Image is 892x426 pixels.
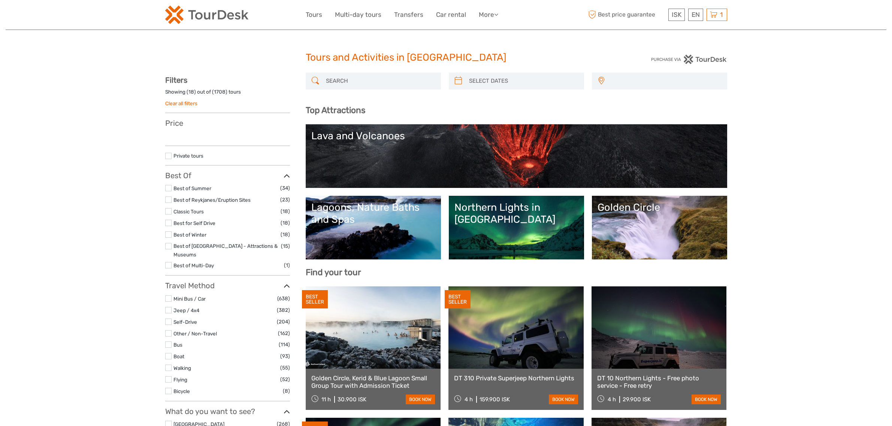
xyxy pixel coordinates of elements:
a: Boat [173,353,184,359]
a: Walking [173,365,191,371]
div: Golden Circle [598,201,722,213]
div: BEST SELLER [302,290,328,309]
a: Classic Tours [173,209,204,214]
label: 1708 [214,88,226,95]
h3: What do you want to see? [165,407,290,416]
div: Northern Lights in [GEOGRAPHIC_DATA] [454,201,578,226]
span: (8) [283,387,290,395]
a: Transfers [394,9,423,20]
a: Jeep / 4x4 [173,307,199,313]
a: Best of [GEOGRAPHIC_DATA] - Attractions & Museums [173,243,278,258]
input: SEARCH [323,74,437,88]
img: 120-15d4194f-c635-41b9-a512-a3cb382bfb57_logo_small.png [165,6,248,24]
div: Lava and Volcanoes [311,130,722,142]
a: Bus [173,342,182,348]
span: (18) [281,207,290,216]
div: Showing ( ) out of ( ) tours [165,88,290,100]
div: Lagoons, Nature Baths and Spas [311,201,435,226]
a: book now [692,395,721,404]
a: Bicycle [173,388,190,394]
a: More [479,9,498,20]
div: 29.900 ISK [623,396,651,403]
div: 30.900 ISK [338,396,366,403]
a: DT 310 Private Superjeep Northern Lights [454,374,578,382]
span: (15) [281,242,290,250]
span: (162) [278,329,290,338]
span: 1 [719,11,724,18]
div: EN [688,9,703,21]
a: Tours [306,9,322,20]
a: Private tours [173,153,203,159]
input: SELECT DATES [466,74,580,88]
span: (18) [281,230,290,239]
a: Best of Multi-Day [173,262,214,268]
a: Northern Lights in [GEOGRAPHIC_DATA] [454,201,578,254]
span: (34) [280,184,290,192]
span: 4 h [465,396,473,403]
span: 11 h [321,396,331,403]
span: 4 h [608,396,616,403]
a: Self-Drive [173,319,197,325]
a: DT 10 Northern Lights - Free photo service - Free retry [597,374,721,390]
span: (1) [284,261,290,270]
a: Other / Non-Travel [173,331,217,337]
span: (382) [277,306,290,314]
h3: Best Of [165,171,290,180]
span: (93) [280,352,290,360]
div: BEST SELLER [445,290,471,309]
a: Golden Circle [598,201,722,254]
label: 18 [188,88,194,95]
b: Find your tour [306,267,361,277]
strong: Filters [165,76,187,85]
span: (204) [277,317,290,326]
span: (52) [280,375,290,384]
img: PurchaseViaTourDesk.png [651,55,727,64]
span: (55) [280,363,290,372]
a: Car rental [436,9,466,20]
span: (114) [279,340,290,349]
a: Multi-day tours [335,9,381,20]
a: Clear all filters [165,100,197,106]
span: (23) [280,195,290,204]
span: (18) [281,219,290,227]
a: Best of Reykjanes/Eruption Sites [173,197,251,203]
a: Golden Circle, Kerid & Blue Lagoon Small Group Tour with Admission Ticket [311,374,435,390]
b: Top Attractions [306,105,365,115]
div: 159.900 ISK [480,396,510,403]
a: Best for Self Drive [173,220,215,226]
h3: Price [165,119,290,128]
a: Flying [173,377,187,383]
a: Best of Winter [173,232,206,238]
a: Best of Summer [173,185,211,191]
a: Mini Bus / Car [173,296,206,302]
h3: Travel Method [165,281,290,290]
a: Lagoons, Nature Baths and Spas [311,201,435,254]
a: Lava and Volcanoes [311,130,722,182]
a: book now [406,395,435,404]
span: Best price guarantee [587,9,666,21]
span: (638) [277,294,290,303]
h1: Tours and Activities in [GEOGRAPHIC_DATA] [306,52,587,64]
a: book now [549,395,578,404]
span: ISK [672,11,681,18]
